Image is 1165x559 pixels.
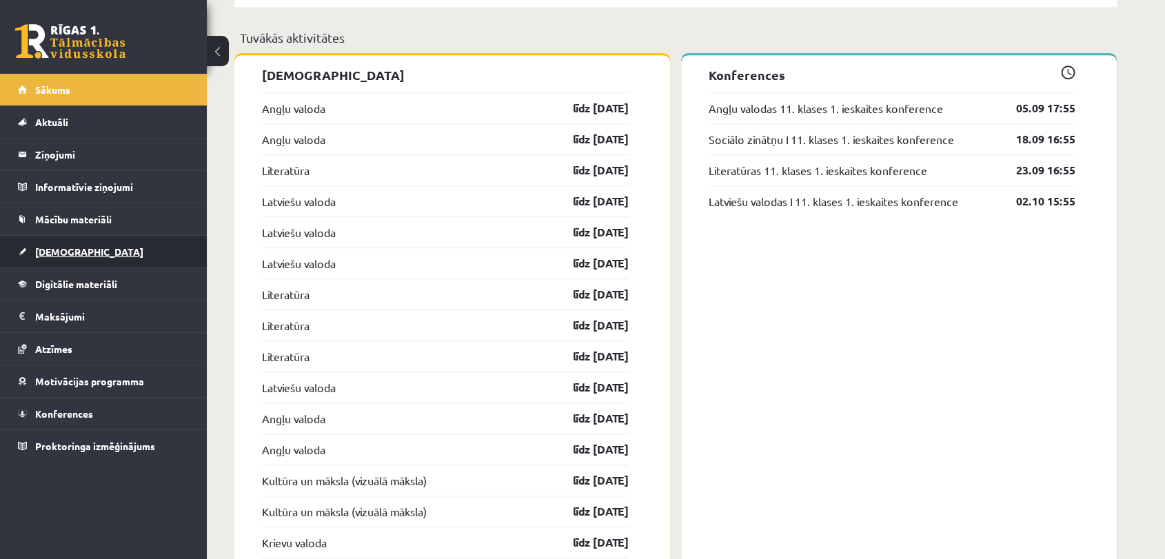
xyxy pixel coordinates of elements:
[262,317,310,334] a: Literatūra
[549,348,629,365] a: līdz [DATE]
[549,472,629,489] a: līdz [DATE]
[35,440,155,452] span: Proktoringa izmēģinājums
[995,131,1075,148] a: 18.09 16:55
[18,268,190,300] a: Digitālie materiāli
[549,255,629,272] a: līdz [DATE]
[549,379,629,396] a: līdz [DATE]
[262,100,325,116] a: Angļu valoda
[35,213,112,225] span: Mācību materiāli
[35,171,190,203] legend: Informatīvie ziņojumi
[262,162,310,179] a: Literatūra
[549,503,629,520] a: līdz [DATE]
[18,430,190,462] a: Proktoringa izmēģinājums
[35,245,143,258] span: [DEMOGRAPHIC_DATA]
[35,407,93,420] span: Konferences
[995,100,1075,116] a: 05.09 17:55
[35,375,144,387] span: Motivācijas programma
[995,193,1075,210] a: 02.10 15:55
[18,171,190,203] a: Informatīvie ziņojumi
[549,441,629,458] a: līdz [DATE]
[709,65,1075,84] p: Konferences
[549,162,629,179] a: līdz [DATE]
[709,193,958,210] a: Latviešu valodas I 11. klases 1. ieskaites konference
[709,131,954,148] a: Sociālo zinātņu I 11. klases 1. ieskaites konference
[262,193,336,210] a: Latviešu valoda
[549,286,629,303] a: līdz [DATE]
[262,348,310,365] a: Literatūra
[262,410,325,427] a: Angļu valoda
[262,472,427,489] a: Kultūra un māksla (vizuālā māksla)
[709,100,943,116] a: Angļu valodas 11. klases 1. ieskaites konference
[18,333,190,365] a: Atzīmes
[18,74,190,105] a: Sākums
[262,131,325,148] a: Angļu valoda
[18,398,190,429] a: Konferences
[35,116,68,128] span: Aktuāli
[240,28,1111,47] p: Tuvākās aktivitātes
[709,162,927,179] a: Literatūras 11. klases 1. ieskaites konference
[262,379,336,396] a: Latviešu valoda
[549,534,629,551] a: līdz [DATE]
[35,139,190,170] legend: Ziņojumi
[549,317,629,334] a: līdz [DATE]
[18,301,190,332] a: Maksājumi
[262,65,629,84] p: [DEMOGRAPHIC_DATA]
[18,203,190,235] a: Mācību materiāli
[35,301,190,332] legend: Maksājumi
[549,224,629,241] a: līdz [DATE]
[18,106,190,138] a: Aktuāli
[35,83,70,96] span: Sākums
[18,365,190,397] a: Motivācijas programma
[549,410,629,427] a: līdz [DATE]
[262,503,427,520] a: Kultūra un māksla (vizuālā māksla)
[262,534,327,551] a: Krievu valoda
[262,286,310,303] a: Literatūra
[549,193,629,210] a: līdz [DATE]
[35,343,72,355] span: Atzīmes
[35,278,117,290] span: Digitālie materiāli
[18,139,190,170] a: Ziņojumi
[18,236,190,267] a: [DEMOGRAPHIC_DATA]
[995,162,1075,179] a: 23.09 16:55
[15,24,125,59] a: Rīgas 1. Tālmācības vidusskola
[262,441,325,458] a: Angļu valoda
[549,131,629,148] a: līdz [DATE]
[549,100,629,116] a: līdz [DATE]
[262,224,336,241] a: Latviešu valoda
[262,255,336,272] a: Latviešu valoda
